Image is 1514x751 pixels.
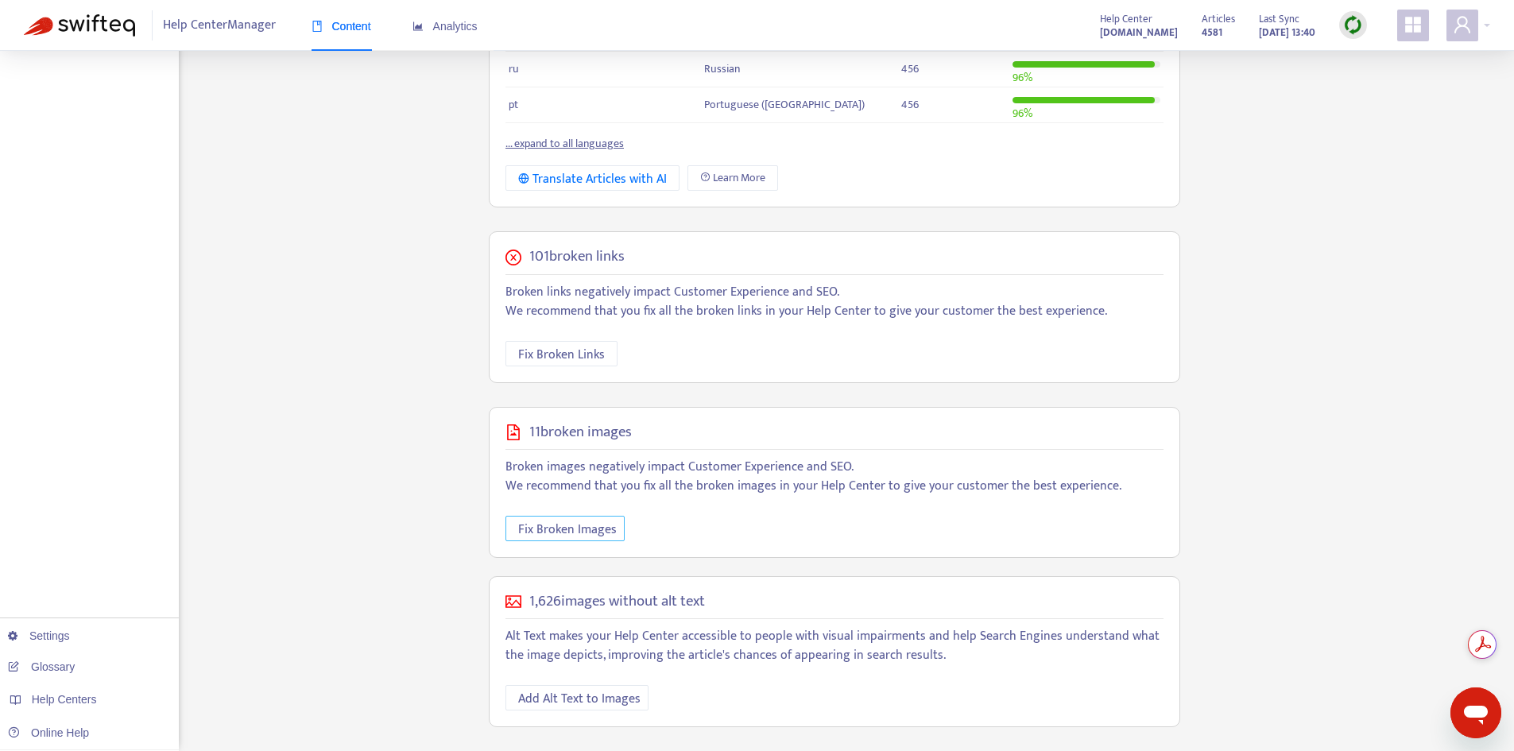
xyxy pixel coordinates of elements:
[1202,10,1235,28] span: Articles
[704,60,740,78] span: Russian
[509,95,518,114] span: pt
[529,593,705,611] h5: 1,626 images without alt text
[8,726,89,739] a: Online Help
[1100,10,1152,28] span: Help Center
[1013,68,1032,87] span: 96 %
[901,95,919,114] span: 456
[1450,687,1501,738] iframe: Button to launch messaging window
[505,165,680,191] button: Translate Articles with AI
[505,594,521,610] span: picture
[505,283,1164,321] p: Broken links negatively impact Customer Experience and SEO. We recommend that you fix all the bro...
[24,14,135,37] img: Swifteq
[713,169,765,187] span: Learn More
[312,20,371,33] span: Content
[32,693,97,706] span: Help Centers
[8,660,75,673] a: Glossary
[8,629,70,642] a: Settings
[687,165,778,191] a: Learn More
[505,250,521,265] span: close-circle
[505,685,649,710] button: Add Alt Text to Images
[505,627,1164,665] p: Alt Text makes your Help Center accessible to people with visual impairments and help Search Engi...
[518,345,605,365] span: Fix Broken Links
[518,520,617,540] span: Fix Broken Images
[312,21,323,32] span: book
[1259,10,1299,28] span: Last Sync
[1259,24,1315,41] strong: [DATE] 13:40
[412,21,424,32] span: area-chart
[901,60,919,78] span: 456
[505,516,625,541] button: Fix Broken Images
[412,20,478,33] span: Analytics
[1453,15,1472,34] span: user
[518,169,667,189] div: Translate Articles with AI
[1100,24,1178,41] strong: [DOMAIN_NAME]
[509,60,519,78] span: ru
[505,134,624,153] a: ... expand to all languages
[518,689,641,709] span: Add Alt Text to Images
[1343,15,1363,35] img: sync.dc5367851b00ba804db3.png
[529,248,625,266] h5: 101 broken links
[1013,104,1032,122] span: 96 %
[1100,23,1178,41] a: [DOMAIN_NAME]
[505,341,618,366] button: Fix Broken Links
[1404,15,1423,34] span: appstore
[505,424,521,440] span: file-image
[704,95,865,114] span: Portuguese ([GEOGRAPHIC_DATA])
[163,10,276,41] span: Help Center Manager
[505,458,1164,496] p: Broken images negatively impact Customer Experience and SEO. We recommend that you fix all the br...
[529,424,632,442] h5: 11 broken images
[1202,24,1222,41] strong: 4581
